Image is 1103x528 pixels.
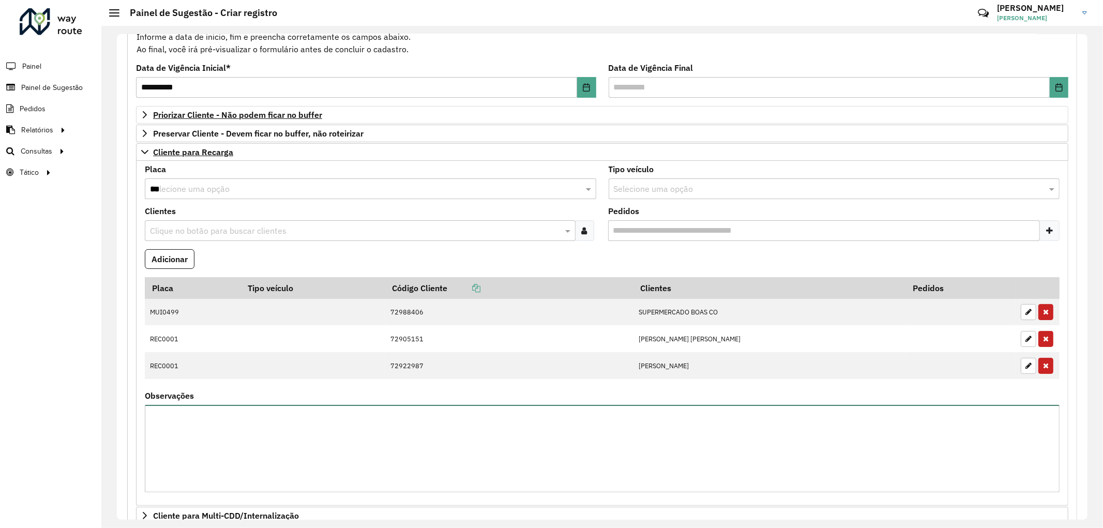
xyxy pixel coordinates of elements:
span: Relatórios [21,125,53,135]
span: [PERSON_NAME] [997,13,1075,23]
td: 72988406 [385,299,633,326]
span: Consultas [21,146,52,157]
button: Adicionar [145,249,194,269]
label: Data de Vigência Final [609,62,693,74]
th: Placa [145,277,240,299]
td: MUI0499 [145,299,240,326]
label: Placa [145,163,166,175]
label: Data de Vigência Inicial [136,62,231,74]
label: Clientes [145,205,176,217]
a: Copiar [447,283,480,293]
span: Cliente para Multi-CDD/Internalização [153,511,299,520]
td: [PERSON_NAME] [PERSON_NAME] [633,325,906,352]
a: Preservar Cliente - Devem ficar no buffer, não roteirizar [136,125,1068,142]
div: Cliente para Recarga [136,161,1068,506]
td: REC0001 [145,352,240,379]
span: Painel de Sugestão [21,82,83,93]
th: Código Cliente [385,277,633,299]
span: Priorizar Cliente - Não podem ficar no buffer [153,111,322,119]
h2: Painel de Sugestão - Criar registro [119,7,277,19]
label: Tipo veículo [609,163,654,175]
a: Cliente para Multi-CDD/Internalização [136,507,1068,524]
span: Tático [20,167,39,178]
td: REC0001 [145,325,240,352]
label: Observações [145,389,194,402]
button: Choose Date [1050,77,1068,98]
h3: [PERSON_NAME] [997,3,1075,13]
td: 72905151 [385,325,633,352]
td: [PERSON_NAME] [633,352,906,379]
th: Pedidos [906,277,1016,299]
th: Tipo veículo [240,277,385,299]
a: Priorizar Cliente - Não podem ficar no buffer [136,106,1068,124]
a: Contato Rápido [972,2,994,24]
td: SUPERMERCADO BOAS CO [633,299,906,326]
span: Painel [22,61,41,72]
span: Pedidos [20,103,46,114]
span: Preservar Cliente - Devem ficar no buffer, não roteirizar [153,129,364,138]
th: Clientes [633,277,906,299]
span: Cliente para Recarga [153,148,233,156]
label: Pedidos [609,205,640,217]
div: Informe a data de inicio, fim e preencha corretamente os campos abaixo. Ao final, você irá pré-vi... [136,18,1068,56]
button: Choose Date [577,77,596,98]
a: Cliente para Recarga [136,143,1068,161]
td: 72922987 [385,352,633,379]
